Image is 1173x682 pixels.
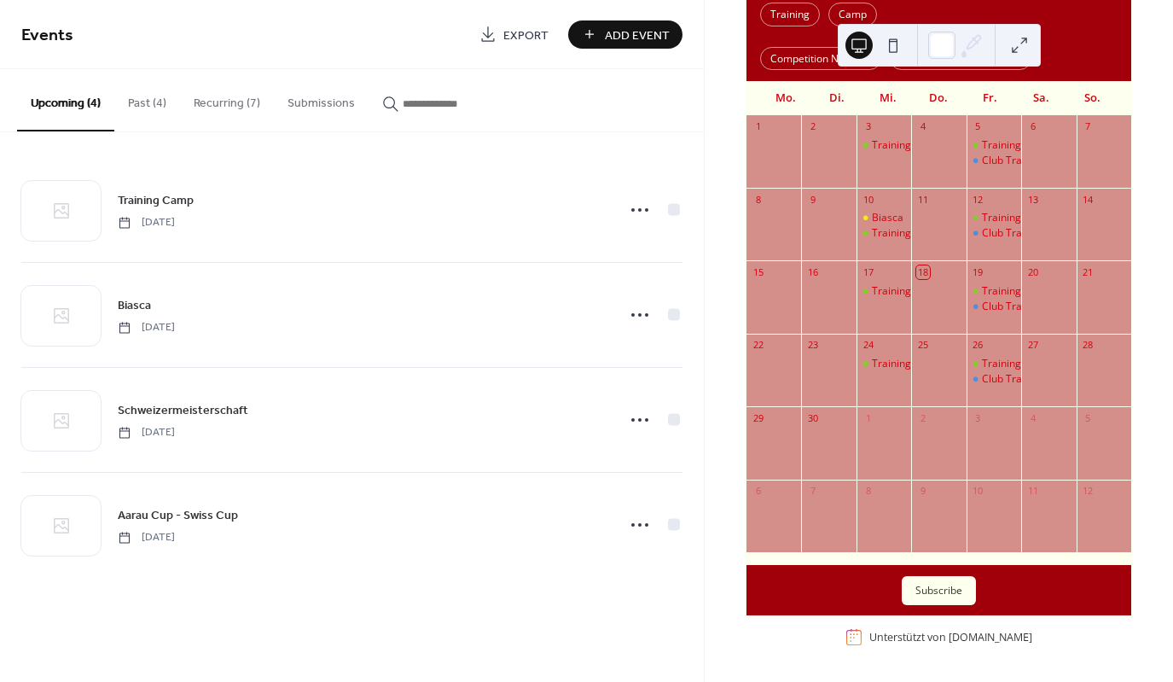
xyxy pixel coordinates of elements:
[872,357,948,371] div: Training Eistanz
[857,138,911,153] div: Training Eistanz
[982,284,1058,299] div: Training Eistanz
[752,339,764,352] div: 22
[806,411,819,424] div: 30
[857,357,911,371] div: Training Eistanz
[806,485,819,498] div: 7
[862,81,914,115] div: Mi.
[752,193,764,206] div: 8
[982,154,1092,168] div: Club Training Kunstlauf
[982,211,1058,225] div: Training Eistanz
[21,19,73,52] span: Events
[760,81,811,115] div: Mo.
[967,372,1021,387] div: Club Training Kunstlauf
[1082,265,1095,278] div: 21
[972,265,984,278] div: 19
[467,20,561,49] a: Export
[118,295,151,315] a: Biasca
[118,530,175,545] span: [DATE]
[752,265,764,278] div: 15
[862,485,874,498] div: 8
[972,339,984,352] div: 26
[857,211,911,225] div: Biasca
[972,485,984,498] div: 10
[902,576,976,605] button: Subscribe
[857,226,911,241] div: Training Eistanz
[914,81,965,115] div: Do.
[967,284,1021,299] div: Training Eistanz
[806,120,819,133] div: 2
[872,138,948,153] div: Training Eistanz
[1015,81,1066,115] div: Sa.
[967,357,1021,371] div: Training Eistanz
[1082,485,1095,498] div: 12
[862,339,874,352] div: 24
[967,211,1021,225] div: Training Eistanz
[862,120,874,133] div: 3
[862,411,874,424] div: 1
[982,300,1092,314] div: Club Training Kunstlauf
[752,485,764,498] div: 6
[862,265,874,278] div: 17
[949,630,1032,644] a: [DOMAIN_NAME]
[967,138,1021,153] div: Training Eistanz
[118,215,175,230] span: [DATE]
[180,69,274,130] button: Recurring (7)
[274,69,369,130] button: Submissions
[1066,81,1118,115] div: So.
[806,339,819,352] div: 23
[916,193,929,206] div: 11
[503,26,549,44] span: Export
[118,507,238,525] span: Aarau Cup - Swiss Cup
[118,425,175,440] span: [DATE]
[118,400,248,420] a: Schweizermeisterschaft
[760,47,881,71] div: Competition National
[568,20,682,49] button: Add Event
[17,69,114,131] button: Upcoming (4)
[828,3,877,26] div: Camp
[967,226,1021,241] div: Club Training Kunstlauf
[1026,339,1039,352] div: 27
[1082,120,1095,133] div: 7
[982,357,1058,371] div: Training Eistanz
[1026,120,1039,133] div: 6
[916,411,929,424] div: 2
[1026,193,1039,206] div: 13
[1026,411,1039,424] div: 4
[118,190,194,210] a: Training Camp
[806,265,819,278] div: 16
[982,226,1092,241] div: Club Training Kunstlauf
[862,193,874,206] div: 10
[1082,193,1095,206] div: 14
[982,138,1058,153] div: Training Eistanz
[605,26,670,44] span: Add Event
[916,265,929,278] div: 18
[982,372,1092,387] div: Club Training Kunstlauf
[114,69,180,130] button: Past (4)
[872,284,948,299] div: Training Eistanz
[967,154,1021,168] div: Club Training Kunstlauf
[752,411,764,424] div: 29
[916,485,929,498] div: 9
[857,284,911,299] div: Training Eistanz
[972,411,984,424] div: 3
[752,120,764,133] div: 1
[872,226,948,241] div: Training Eistanz
[118,505,238,525] a: Aarau Cup - Swiss Cup
[964,81,1015,115] div: Fr.
[972,120,984,133] div: 5
[1082,411,1095,424] div: 5
[118,297,151,315] span: Biasca
[967,300,1021,314] div: Club Training Kunstlauf
[916,120,929,133] div: 4
[806,193,819,206] div: 9
[916,339,929,352] div: 25
[811,81,862,115] div: Di.
[118,402,248,420] span: Schweizermeisterschaft
[1082,339,1095,352] div: 28
[972,193,984,206] div: 12
[118,192,194,210] span: Training Camp
[1026,265,1039,278] div: 20
[118,320,175,335] span: [DATE]
[1026,485,1039,498] div: 11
